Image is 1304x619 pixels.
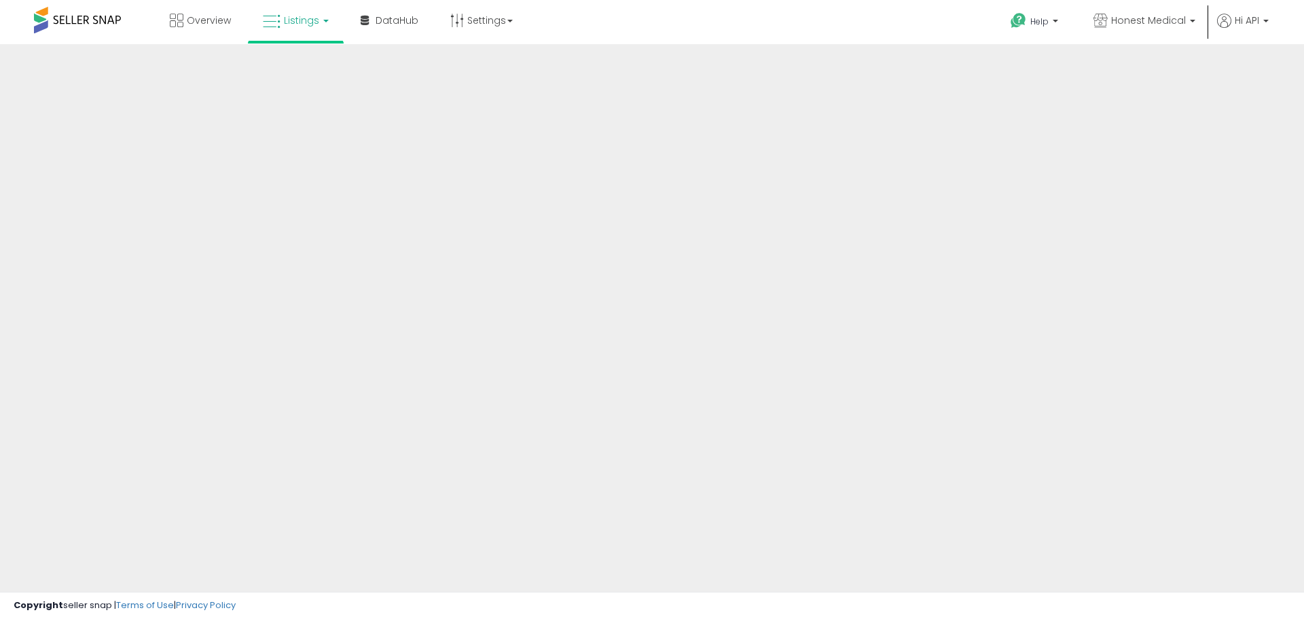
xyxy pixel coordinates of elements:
span: DataHub [376,14,418,27]
a: Privacy Policy [176,599,236,612]
span: Honest Medical [1111,14,1186,27]
a: Help [1000,2,1072,44]
span: Listings [284,14,319,27]
span: Overview [187,14,231,27]
a: Hi API [1217,14,1269,44]
div: seller snap | | [14,599,236,612]
span: Help [1030,16,1049,27]
a: Terms of Use [116,599,174,612]
i: Get Help [1010,12,1027,29]
span: Hi API [1235,14,1259,27]
strong: Copyright [14,599,63,612]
